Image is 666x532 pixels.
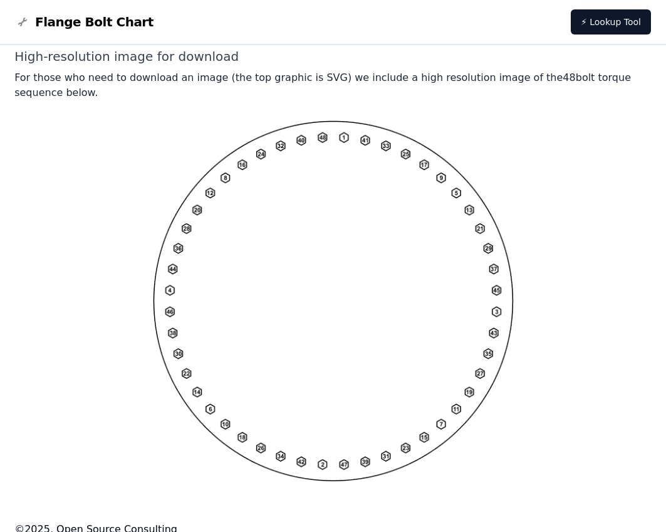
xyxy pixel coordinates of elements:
a: Flange Bolt Chart LogoFlange Bolt Chart [15,13,153,31]
img: Flange Bolt Chart Logo [15,14,30,29]
p: For those who need to download an image (the top graphic is SVG) we include a high resolution ima... [14,70,652,100]
img: 48 bolt torque pattern [153,120,514,482]
span: Flange Bolt Chart [35,13,153,31]
a: ⚡ Lookup Tool [571,9,651,35]
h2: High-resolution image for download [14,48,652,65]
